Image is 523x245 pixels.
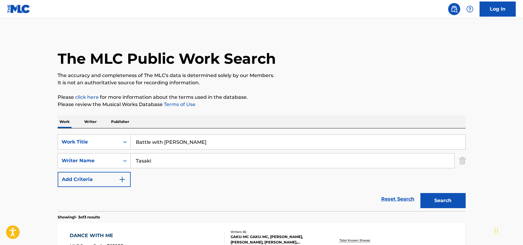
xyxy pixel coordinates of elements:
div: Writer Name [62,157,116,164]
div: GAKU-MC GAKU-MC, [PERSON_NAME], [PERSON_NAME], [PERSON_NAME], [PERSON_NAME], [PERSON_NAME] [231,234,322,245]
a: Public Search [448,3,460,15]
p: Please review the Musical Works Database [58,101,466,108]
img: help [466,5,474,13]
img: MLC Logo [7,5,30,13]
a: click here [75,94,99,100]
iframe: Chat Widget [493,216,523,245]
h1: The MLC Public Work Search [58,50,276,68]
p: The accuracy and completeness of The MLC's data is determined solely by our Members. [58,72,466,79]
div: Writers ( 6 ) [231,230,322,234]
p: Publisher [109,115,131,128]
p: Work [58,115,72,128]
img: Delete Criterion [459,153,466,168]
button: Search [420,193,466,208]
div: Help [464,3,476,15]
p: Total Known Shares: [340,238,372,243]
div: Work Title [62,138,116,146]
a: Reset Search [378,192,417,206]
p: Please for more information about the terms used in the database. [58,94,466,101]
button: Add Criteria [58,172,131,187]
img: 9d2ae6d4665cec9f34b9.svg [119,176,126,183]
a: Terms of Use [163,102,196,107]
form: Search Form [58,134,466,211]
div: DANCE WITH ME [70,232,124,239]
p: It is not an authoritative source for recording information. [58,79,466,86]
img: search [451,5,458,13]
p: Showing 1 - 3 of 3 results [58,214,100,220]
a: Log In [480,2,516,17]
p: Writer [82,115,98,128]
div: Drag [495,222,498,240]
